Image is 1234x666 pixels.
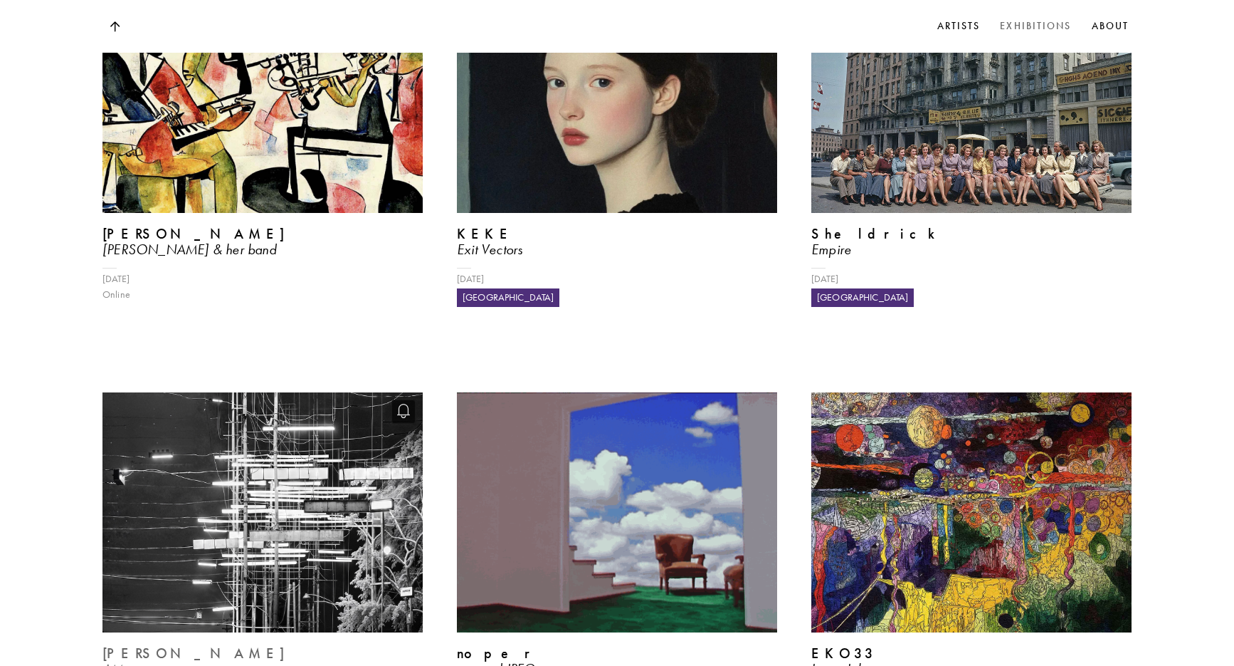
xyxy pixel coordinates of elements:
a: Artists [934,16,983,37]
a: About [1089,16,1132,37]
i: Exit Vectors [457,241,522,258]
div: [DATE] [811,271,1132,287]
b: EKO33 [811,645,875,662]
a: Exhibitions [997,16,1074,37]
i: Empire [811,241,851,258]
b: [PERSON_NAME] [102,645,310,662]
div: [DATE] [102,271,423,287]
div: [GEOGRAPHIC_DATA] [457,288,559,307]
img: Exhibition Image [457,392,777,633]
div: Online [102,287,423,303]
i: [PERSON_NAME] & her band [102,241,276,258]
b: [PERSON_NAME] [102,225,310,242]
b: Sheldrick [811,225,943,242]
div: [GEOGRAPHIC_DATA] [811,288,914,307]
img: Top [110,21,120,32]
b: noper [457,645,541,662]
img: Exhibition Image [811,392,1132,633]
b: KEKE [457,225,513,242]
img: Exhibition Image [97,388,428,636]
div: [DATE] [457,271,777,287]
